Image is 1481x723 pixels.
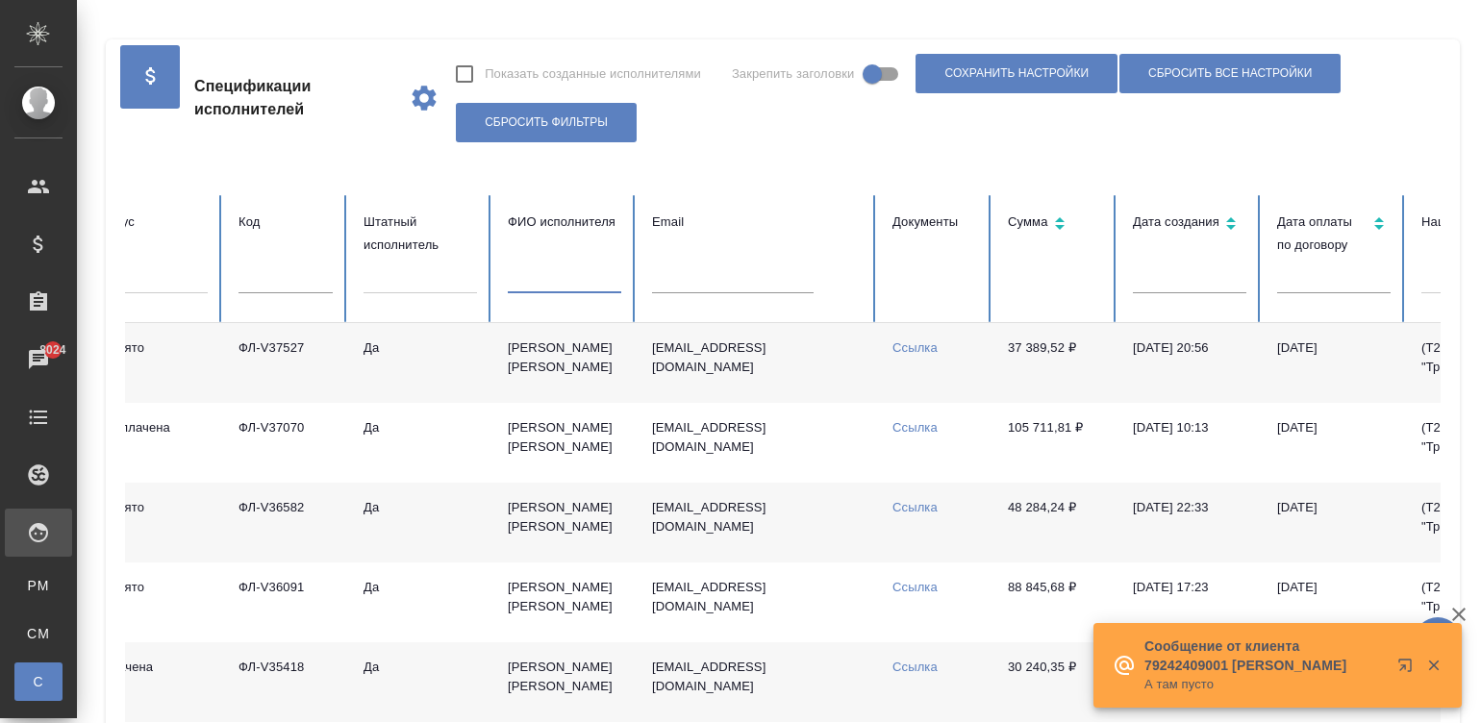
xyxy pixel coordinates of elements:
[14,566,63,605] a: PM
[1386,646,1432,692] button: Открыть в новой вкладке
[14,614,63,653] a: CM
[637,403,877,483] td: [EMAIL_ADDRESS][DOMAIN_NAME]
[223,562,348,642] td: ФЛ-V36091
[992,403,1117,483] td: 105 711,81 ₽
[79,403,223,483] td: Не оплачена
[637,562,877,642] td: [EMAIL_ADDRESS][DOMAIN_NAME]
[79,562,223,642] td: Принято
[223,642,348,722] td: ФЛ-V35418
[892,340,938,355] a: Ссылка
[364,211,477,257] div: Штатный исполнитель
[992,323,1117,403] td: 37 389,52 ₽
[1277,211,1391,257] div: Сортировка
[223,323,348,403] td: ФЛ-V37527
[223,483,348,562] td: ФЛ-V36582
[94,211,208,234] div: Статус
[652,211,862,234] div: Email
[992,642,1117,722] td: 30 240,35 ₽
[1133,211,1246,238] div: Сортировка
[79,483,223,562] td: Принято
[1117,562,1262,642] td: [DATE] 17:23
[223,403,348,483] td: ФЛ-V37070
[238,211,333,234] div: Код
[492,642,637,722] td: [PERSON_NAME] [PERSON_NAME]
[348,562,492,642] td: Да
[637,483,877,562] td: [EMAIL_ADDRESS][DOMAIN_NAME]
[492,403,637,483] td: [PERSON_NAME] [PERSON_NAME]
[1144,636,1385,675] p: Сообщение от клиента 79242409001 [PERSON_NAME]
[1414,657,1453,674] button: Закрыть
[892,580,938,594] a: Ссылка
[28,340,77,360] span: 8024
[892,500,938,514] a: Ссылка
[992,562,1117,642] td: 88 845,68 ₽
[916,54,1117,93] button: Сохранить настройки
[1117,483,1262,562] td: [DATE] 22:33
[1117,323,1262,403] td: [DATE] 20:56
[1144,675,1385,694] p: А там пусто
[1008,211,1102,238] div: Сортировка
[194,75,393,121] span: Спецификации исполнителей
[892,420,938,435] a: Ссылка
[5,336,72,384] a: 8024
[1119,54,1341,93] button: Сбросить все настройки
[1117,403,1262,483] td: [DATE] 10:13
[892,660,938,674] a: Ссылка
[79,642,223,722] td: Оплачена
[1262,562,1406,642] td: [DATE]
[485,64,701,84] span: Показать созданные исполнителями
[1262,403,1406,483] td: [DATE]
[348,323,492,403] td: Да
[944,65,1089,82] span: Сохранить настройки
[732,64,855,84] span: Закрепить заголовки
[456,103,637,142] button: Сбросить фильтры
[892,211,977,234] div: Документы
[637,323,877,403] td: [EMAIL_ADDRESS][DOMAIN_NAME]
[637,642,877,722] td: [EMAIL_ADDRESS][DOMAIN_NAME]
[1148,65,1312,82] span: Сбросить все настройки
[492,562,637,642] td: [PERSON_NAME] [PERSON_NAME]
[348,403,492,483] td: Да
[24,672,53,691] span: С
[1262,483,1406,562] td: [DATE]
[79,323,223,403] td: Принято
[24,576,53,595] span: PM
[492,483,637,562] td: [PERSON_NAME] [PERSON_NAME]
[1262,323,1406,403] td: [DATE]
[508,211,621,234] div: ФИО исполнителя
[1414,617,1462,665] button: 🙏
[492,323,637,403] td: [PERSON_NAME] [PERSON_NAME]
[348,483,492,562] td: Да
[348,642,492,722] td: Да
[992,483,1117,562] td: 48 284,24 ₽
[24,624,53,643] span: CM
[485,114,608,131] span: Сбросить фильтры
[14,662,63,701] a: С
